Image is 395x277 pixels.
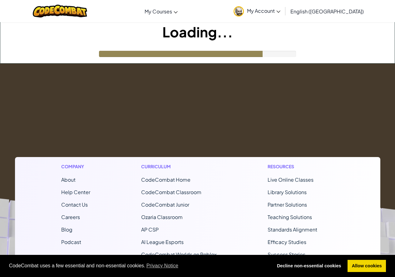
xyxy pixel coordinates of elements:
a: learn more about cookies [146,261,180,270]
span: English ([GEOGRAPHIC_DATA]) [290,8,364,15]
a: AI League Esports [141,239,184,245]
span: Contact Us [61,201,88,208]
a: allow cookies [348,260,386,272]
a: My Account [230,1,284,21]
a: Careers [61,214,80,220]
a: CodeCombat Classroom [141,189,201,195]
span: CodeCombat Home [141,176,190,183]
a: Live Online Classes [268,176,314,183]
span: CodeCombat uses a few essential and non-essential cookies. [9,261,268,270]
a: My Courses [141,3,181,20]
a: Success Stories [268,251,305,258]
a: Help Center [61,189,90,195]
h1: Company [61,163,90,170]
img: avatar [234,6,244,17]
a: English ([GEOGRAPHIC_DATA]) [287,3,367,20]
img: CodeCombat logo [33,5,87,17]
h1: Curriculum [141,163,217,170]
a: CodeCombat Worlds on Roblox [141,251,217,258]
a: Library Solutions [268,189,307,195]
a: Podcast [61,239,81,245]
a: CodeCombat Junior [141,201,189,208]
a: AP CSP [141,226,159,233]
a: Partner Solutions [268,201,307,208]
h1: Loading... [0,22,395,41]
span: My Account [247,7,280,14]
a: Blog [61,226,72,233]
span: My Courses [145,8,172,15]
a: Ozaria Classroom [141,214,183,220]
a: Standards Alignment [268,226,317,233]
h1: Resources [268,163,334,170]
a: About [61,176,76,183]
a: Teaching Solutions [268,214,312,220]
a: Efficacy Studies [268,239,306,245]
a: deny cookies [273,260,345,272]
